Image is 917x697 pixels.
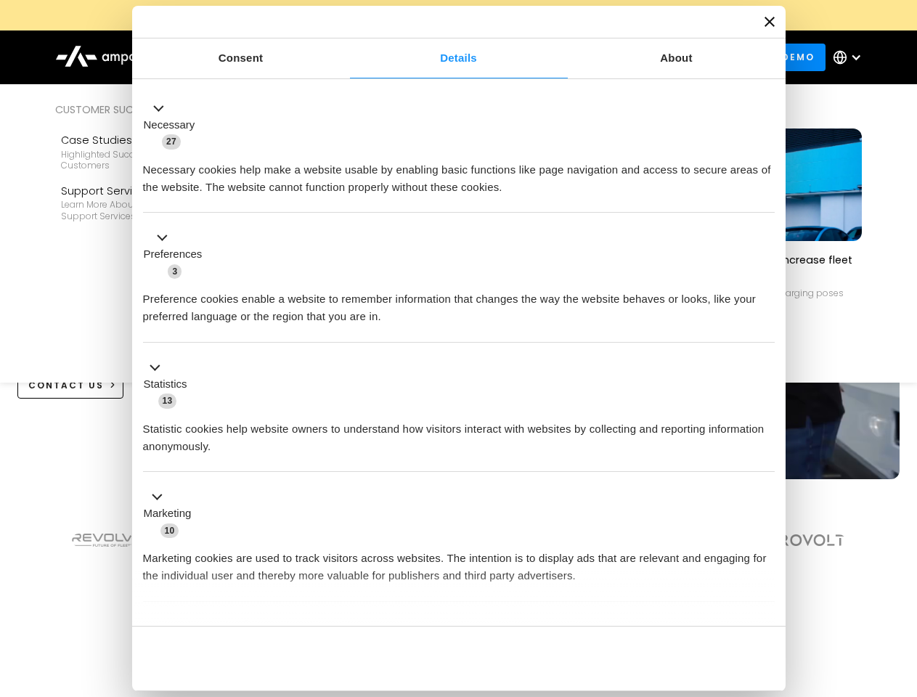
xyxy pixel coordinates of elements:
[144,505,192,522] label: Marketing
[240,620,253,635] span: 2
[143,359,196,409] button: Statistics (13)
[55,102,235,118] div: Customer success
[17,372,124,399] a: CONTACT US
[350,38,568,78] a: Details
[132,7,786,23] a: New Webinars: Register to Upcoming WebinarsREGISTER HERE
[568,38,786,78] a: About
[143,280,775,325] div: Preference cookies enable a website to remember information that changes the way the website beha...
[61,132,229,148] div: Case Studies
[143,150,775,196] div: Necessary cookies help make a website usable by enabling basic functions like page navigation and...
[143,539,775,584] div: Marketing cookies are used to track visitors across websites. The intention is to display ads tha...
[55,177,235,228] a: Support ServicesLearn more about Ampcontrol’s support services
[61,183,229,199] div: Support Services
[144,117,195,134] label: Necessary
[144,376,187,393] label: Statistics
[132,38,350,78] a: Consent
[143,409,775,455] div: Statistic cookies help website owners to understand how visitors interact with websites by collec...
[28,379,104,392] div: CONTACT US
[765,17,775,27] button: Close banner
[143,489,200,539] button: Marketing (10)
[759,534,845,546] img: Aerovolt Logo
[144,246,203,263] label: Preferences
[566,637,774,680] button: Okay
[160,523,179,538] span: 10
[158,394,177,408] span: 13
[61,149,229,171] div: Highlighted success stories From Our Customers
[55,126,235,177] a: Case StudiesHighlighted success stories From Our Customers
[61,199,229,221] div: Learn more about Ampcontrol’s support services
[168,264,182,279] span: 3
[162,134,181,149] span: 27
[143,99,204,150] button: Necessary (27)
[143,229,211,280] button: Preferences (3)
[143,618,262,636] button: Unclassified (2)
